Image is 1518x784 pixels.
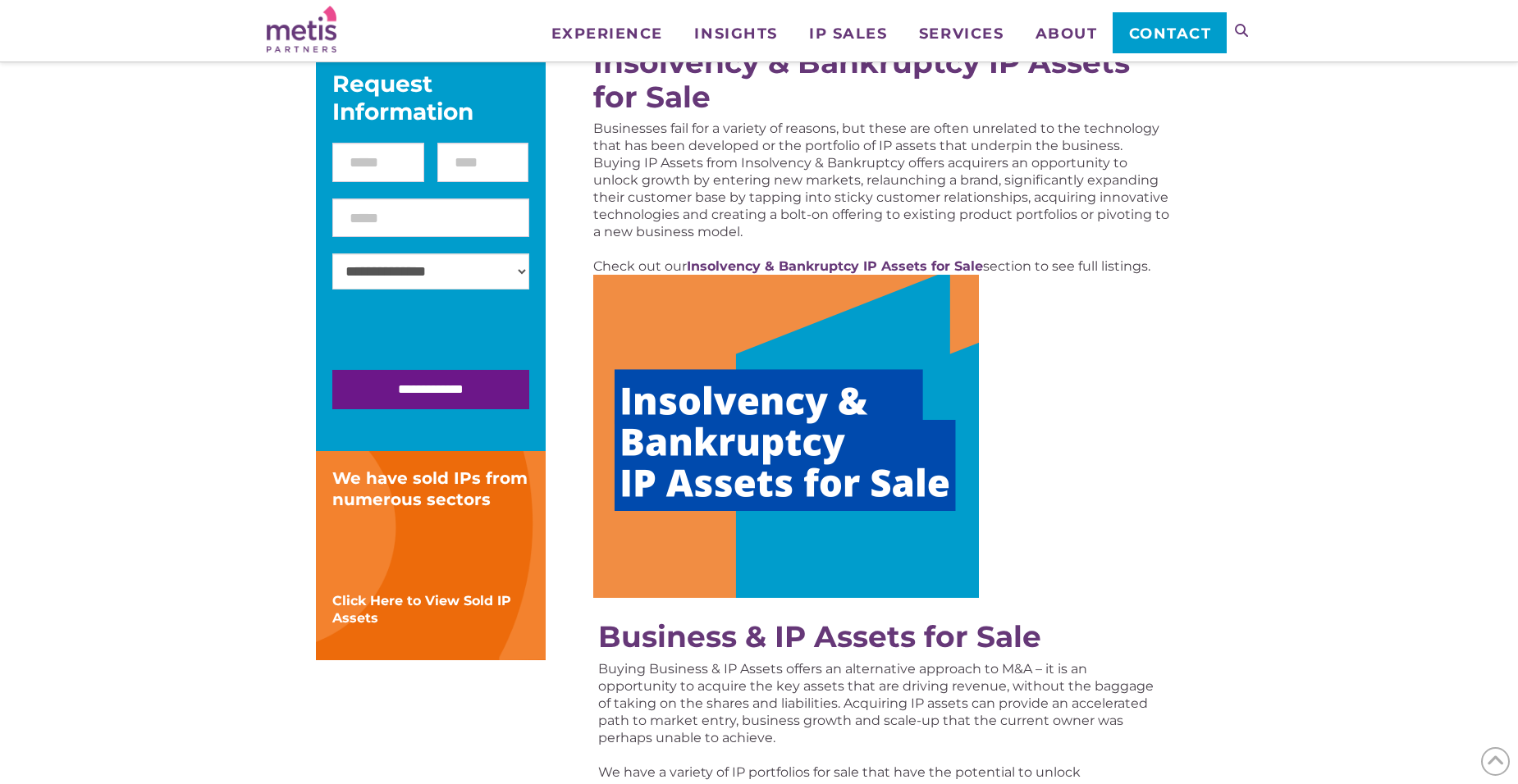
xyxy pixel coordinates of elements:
[809,26,887,41] span: IP Sales
[332,70,529,125] div: Request Information
[1481,747,1510,776] span: Back to Top
[332,467,529,510] div: We have sold IPs from numerous sectors
[694,26,777,41] span: Insights
[598,618,1041,654] a: Business & IP Assets for Sale
[1036,26,1098,41] span: About
[267,6,336,52] img: Metis Partners
[593,120,1170,240] p: Businesses fail for a variety of reasons, but these are often unrelated to the technology that ha...
[1113,12,1227,53] a: Contact
[598,660,1164,746] p: Buying Business & IP Assets offers an alternative approach to M&A – it is an opportunity to acqui...
[593,258,1170,275] p: Check out our section to see full listings.
[919,26,1004,41] span: Services
[1129,26,1212,41] span: Contact
[332,593,511,626] a: Click Here to View Sold IP Assets
[332,306,582,370] iframe: reCAPTCHA
[593,44,1130,115] a: Insolvency & Bankruptcy IP Assets for Sale
[551,26,663,41] span: Experience
[687,258,983,274] a: Insolvency & Bankruptcy IP Assets for Sale
[593,275,979,598] img: Image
